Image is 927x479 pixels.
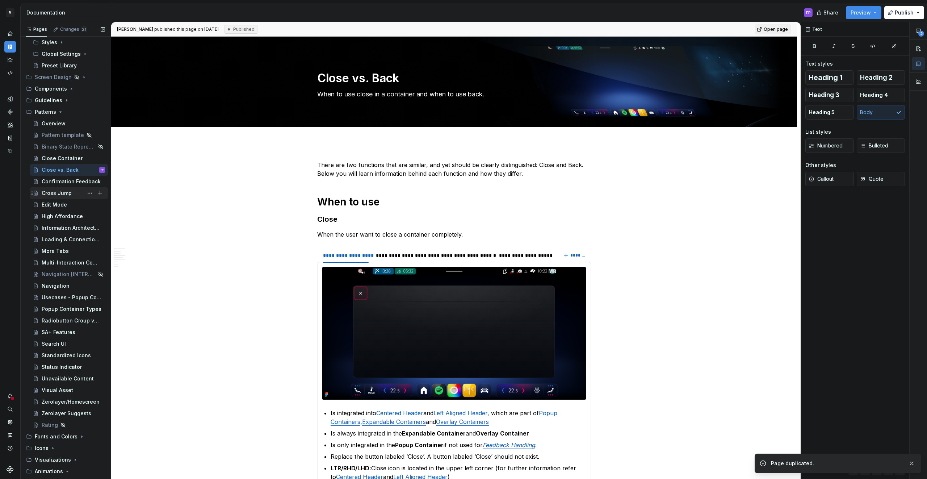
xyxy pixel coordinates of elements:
[317,230,591,239] p: When the user want to close a container completely.
[857,70,905,85] button: Heading 2
[23,95,108,106] div: Guidelines
[7,466,14,473] a: Supernova Logo
[483,441,535,449] a: Feedback Handling
[30,176,108,187] a: Confirmation Feedback
[23,454,108,466] div: Visualizations
[35,97,62,104] div: Guidelines
[42,363,82,371] div: Status Indicator
[4,403,16,415] button: Search ⌘K
[809,109,835,116] span: Heading 5
[30,153,108,164] a: Close Container
[30,245,108,257] a: More Tabs
[42,329,75,336] div: SA+ Features
[851,9,871,16] span: Preview
[860,91,888,99] span: Heading 4
[42,201,67,208] div: Edit Mode
[805,172,854,186] button: Callout
[4,93,16,105] a: Design tokens
[30,373,108,384] a: Unavailable Content
[30,211,108,222] a: High Affordance
[4,132,16,144] a: Storybook stories
[23,466,108,477] div: Animations
[30,384,108,396] a: Visual Asset
[42,155,83,162] div: Close Container
[813,6,843,19] button: Share
[884,6,924,19] button: Publish
[362,418,426,425] a: Expandable Containers
[395,441,444,449] strong: Popup Container
[433,409,487,417] a: Left Aligned Header
[30,234,108,245] a: Loading & Connection [GEOGRAPHIC_DATA]
[331,452,586,461] p: Replace the button labeled ‘Close’. A button labeled ‘Close’ should not exist.
[331,441,586,449] p: Is only integrated in the if not used for .
[42,62,77,69] div: Preset Library
[857,138,905,153] button: Bulleted
[42,120,66,127] div: Overview
[322,267,586,400] img: a363018c-6e00-4571-9476-1d9ecec51054.png
[764,26,788,32] span: Open page
[42,375,94,382] div: Unavailable Content
[30,222,108,234] a: Information Architecture
[805,88,854,102] button: Heading 3
[30,257,108,268] a: Multi-Interaction Components
[23,442,108,454] div: Icons
[30,303,108,315] a: Popup Container Types
[317,214,591,224] h3: Close
[35,74,72,81] div: Screen Design
[857,172,905,186] button: Quote
[30,280,108,292] a: Navigation
[4,67,16,79] a: Code automation
[225,25,257,34] div: Published
[918,31,924,37] span: 2
[35,108,56,116] div: Patterns
[42,189,72,197] div: Cross Jump
[30,48,108,60] div: Global Settings
[30,315,108,326] a: Radiobutton Group vs. Switch
[895,9,914,16] span: Publish
[42,387,73,394] div: Visual Asset
[30,292,108,303] a: Usecases - Popup Container
[4,429,16,441] button: Contact support
[317,195,591,208] h1: When to use
[117,26,153,32] span: [PERSON_NAME]
[805,70,854,85] button: Heading 1
[30,118,108,129] a: Overview
[376,409,423,417] a: Centered Header
[42,259,101,266] div: Multi-Interaction Components
[805,162,836,169] div: Other styles
[402,430,466,437] strong: Expandable Container
[42,340,66,347] div: Search UI
[42,398,100,405] div: Zerolayer/Homescreen
[4,119,16,131] a: Assets
[26,9,108,16] div: Documentation
[4,54,16,66] a: Analytics
[30,361,108,373] a: Status Indicator
[23,106,108,118] div: Patterns
[755,24,791,34] a: Open page
[331,465,371,472] strong: LTR/RHD/LHD:
[6,8,14,17] div: M
[81,26,87,32] span: 21
[4,41,16,53] a: Documentation
[35,85,67,92] div: Components
[30,268,108,280] a: Navigation [INTERNAL]
[42,224,101,232] div: Information Architecture
[35,433,77,440] div: Fonts and Colors
[30,419,108,431] a: Rating
[42,247,69,255] div: More Tabs
[30,164,108,176] a: Close vs. BackFP
[436,418,489,425] a: Overlay Containers
[809,175,834,183] span: Callout
[30,187,108,199] a: Cross Jump
[4,390,16,402] button: Notifications
[30,199,108,211] a: Edit Mode
[4,416,16,428] a: Settings
[809,91,839,99] span: Heading 3
[857,88,905,102] button: Heading 4
[4,145,16,157] a: Data sources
